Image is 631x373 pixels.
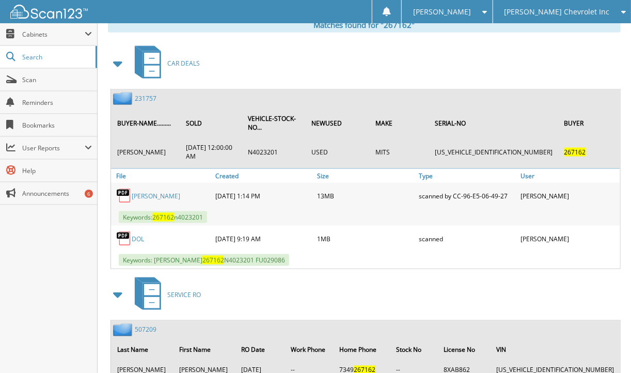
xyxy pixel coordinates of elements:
div: [DATE] 9:19 AM [213,228,314,249]
a: Type [417,169,518,183]
span: 267162 [152,213,174,222]
th: BUYER-NAME......... [112,108,180,138]
img: folder2.png [113,323,135,336]
a: Created [213,169,314,183]
th: RO Date [236,339,285,361]
span: Announcements [22,189,92,198]
a: User [518,169,620,183]
span: [PERSON_NAME] [413,9,471,15]
th: Work Phone [286,339,333,361]
div: Matches found for "267162" [108,17,621,33]
img: scan123-logo-white.svg [10,5,88,19]
span: 267162 [564,148,586,157]
td: [DATE] 12:00:00 AM [181,139,242,165]
span: Reminders [22,98,92,107]
span: Scan [22,75,92,84]
span: CAR DEALS [167,59,200,68]
span: User Reports [22,144,85,152]
span: 267162 [202,256,224,265]
td: N4023201 [243,139,306,165]
th: Home Phone [335,339,390,361]
a: Size [314,169,416,183]
span: Keywords: n4023201 [119,211,207,223]
iframe: Chat Widget [579,323,631,373]
span: Bookmarks [22,121,92,130]
th: MAKE [370,108,429,138]
span: Search [22,53,90,61]
img: folder2.png [113,92,135,105]
th: BUYER [559,108,619,138]
div: 6 [85,190,93,198]
th: SERIAL-NO [430,108,558,138]
a: 507209 [135,325,156,334]
span: Keywords: [PERSON_NAME] N4023201 FU029086 [119,254,289,266]
a: File [111,169,213,183]
td: MITS [370,139,429,165]
th: NEWUSED [307,108,369,138]
span: [PERSON_NAME] Chevrolet Inc [504,9,610,15]
td: USED [307,139,369,165]
div: [PERSON_NAME] [518,228,620,249]
th: First Name [174,339,235,361]
a: CAR DEALS [129,43,200,84]
img: PDF.png [116,188,132,204]
div: [DATE] 1:14 PM [213,185,314,206]
a: SERVICE RO [129,274,201,315]
th: Last Name [112,339,173,361]
div: 1MB [314,228,416,249]
span: SERVICE RO [167,290,201,299]
th: License No [439,339,490,361]
td: [US_VEHICLE_IDENTIFICATION_NUMBER] [430,139,558,165]
a: [PERSON_NAME] [132,192,180,200]
img: PDF.png [116,231,132,246]
div: scanned [417,228,518,249]
td: [PERSON_NAME] [112,139,180,165]
th: SOLD [181,108,242,138]
a: DOL [132,235,144,243]
th: Stock No [391,339,437,361]
div: 13MB [314,185,416,206]
div: scanned by CC-96-E5-06-49-27 [417,185,518,206]
span: Help [22,166,92,175]
div: [PERSON_NAME] [518,185,620,206]
th: VEHICLE-STOCK-NO... [243,108,306,138]
span: Cabinets [22,30,85,39]
a: 231757 [135,94,156,103]
th: VIN [491,339,619,361]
